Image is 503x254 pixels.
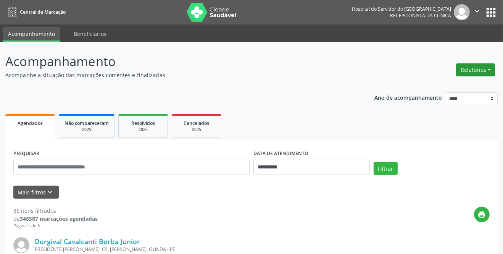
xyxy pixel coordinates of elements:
[13,237,29,253] img: img
[35,246,375,252] div: PRESIDENTE [PERSON_NAME], CS, [PERSON_NAME], OLINDA - PE
[13,223,98,229] div: Página 1 de 6
[352,6,451,12] div: Hospital do Servidor do [GEOGRAPHIC_DATA]
[18,120,43,126] span: Agendados
[5,6,66,18] a: Central de Marcação
[3,27,60,42] a: Acompanhamento
[35,237,140,246] a: Dorgival Cavalcanti Borba Junior
[13,148,39,160] label: PESQUISAR
[131,120,155,126] span: Resolvidos
[374,162,398,175] button: Filtrar
[390,12,451,19] span: Recepcionista da clínica
[13,207,98,215] div: 86 itens filtrados
[478,210,486,219] i: print
[473,7,481,15] i: 
[454,4,470,20] img: img
[474,207,490,222] button: print
[484,6,498,19] button: apps
[46,188,55,196] i: keyboard_arrow_down
[68,27,112,40] a: Beneficiários
[13,215,98,223] div: de
[5,71,350,79] p: Acompanhe a situação das marcações correntes e finalizadas
[20,9,66,15] span: Central de Marcação
[5,52,350,71] p: Acompanhamento
[253,148,308,160] label: DATA DE ATENDIMENTO
[456,63,495,76] button: Relatórios
[470,4,484,20] button: 
[64,120,109,126] span: Não compareceram
[20,215,98,222] strong: 346587 marcações agendadas
[64,127,109,133] div: 2025
[375,92,442,102] p: Ano de acompanhamento
[124,127,162,133] div: 2025
[177,127,216,133] div: 2025
[13,186,59,199] button: Mais filtroskeyboard_arrow_down
[184,120,210,126] span: Cancelados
